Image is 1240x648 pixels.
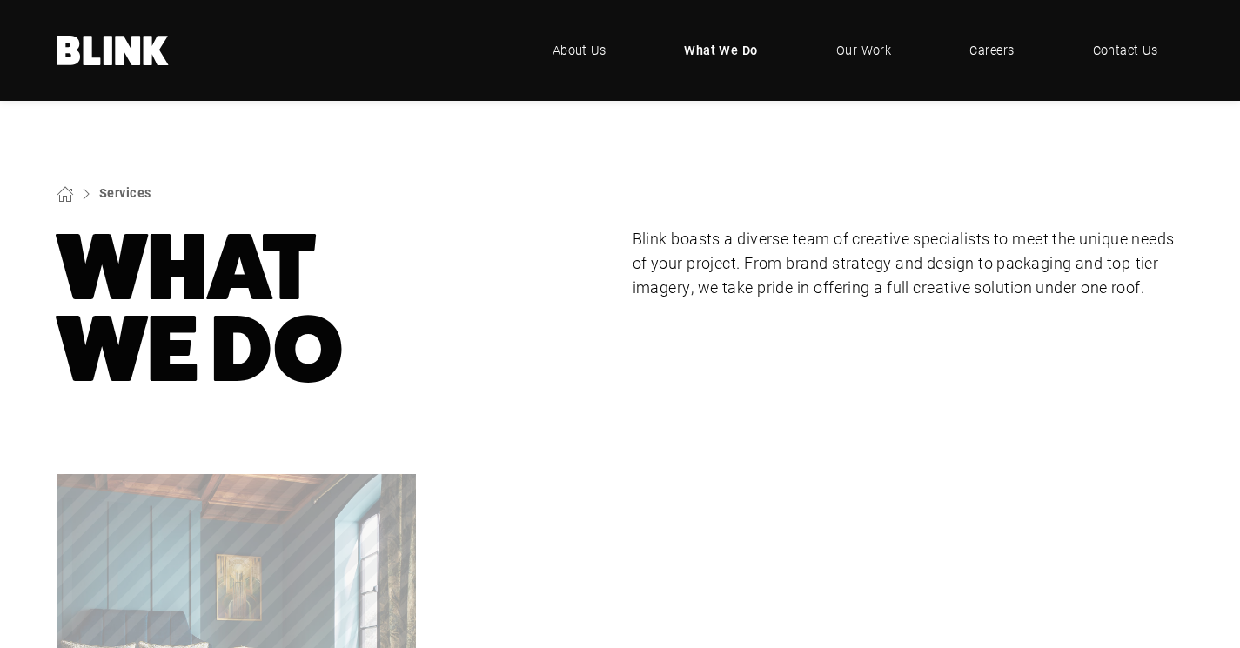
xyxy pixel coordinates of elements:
[553,41,607,60] span: About Us
[658,24,784,77] a: What We Do
[810,24,918,77] a: Our Work
[526,24,633,77] a: About Us
[57,227,608,391] h1: What
[99,184,151,201] a: Services
[836,41,892,60] span: Our Work
[969,41,1014,60] span: Careers
[684,41,758,60] span: What We Do
[943,24,1040,77] a: Careers
[57,296,344,403] nobr: We Do
[57,36,170,65] a: Home
[1067,24,1184,77] a: Contact Us
[1093,41,1158,60] span: Contact Us
[633,227,1184,300] p: Blink boasts a diverse team of creative specialists to meet the unique needs of your project. Fro...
